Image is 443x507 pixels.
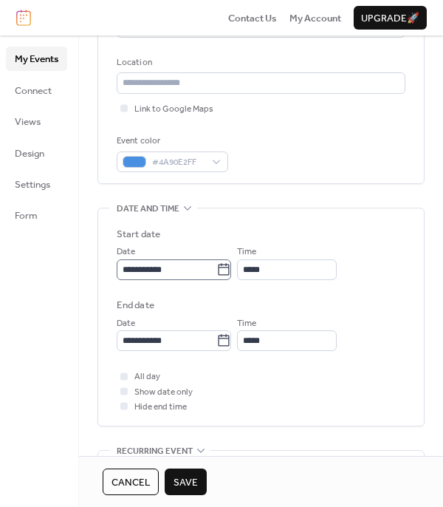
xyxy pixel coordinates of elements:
[117,443,193,458] span: Recurring event
[16,10,31,26] img: logo
[6,47,67,70] a: My Events
[6,203,67,227] a: Form
[165,469,207,495] button: Save
[174,475,198,490] span: Save
[228,11,277,26] span: Contact Us
[15,84,52,98] span: Connect
[354,6,427,30] button: Upgrade🚀
[134,102,213,117] span: Link to Google Maps
[15,115,41,129] span: Views
[134,400,187,415] span: Hide end time
[111,475,150,490] span: Cancel
[134,370,160,384] span: All day
[117,298,154,313] div: End date
[15,177,50,192] span: Settings
[361,11,419,26] span: Upgrade 🚀
[289,10,341,25] a: My Account
[117,316,135,331] span: Date
[117,134,225,149] div: Event color
[6,172,67,196] a: Settings
[237,316,256,331] span: Time
[134,385,193,400] span: Show date only
[6,109,67,133] a: Views
[228,10,277,25] a: Contact Us
[117,55,402,70] div: Location
[117,227,160,242] div: Start date
[117,202,179,217] span: Date and time
[117,245,135,259] span: Date
[6,141,67,165] a: Design
[103,469,159,495] button: Cancel
[289,11,341,26] span: My Account
[152,155,205,170] span: #4A90E2FF
[237,245,256,259] span: Time
[15,146,44,161] span: Design
[6,78,67,102] a: Connect
[15,52,58,67] span: My Events
[15,208,38,223] span: Form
